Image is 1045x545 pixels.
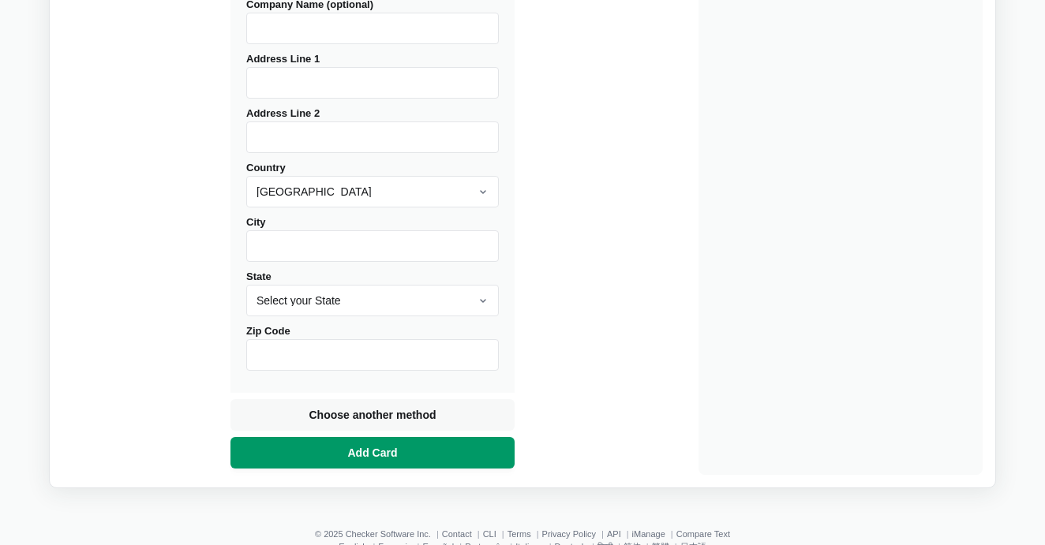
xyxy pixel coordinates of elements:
select: Country [246,176,499,207]
input: Address Line 1 [246,67,499,99]
select: State [246,285,499,316]
span: Add Card [345,445,401,461]
label: Country [246,162,499,207]
a: Contact [442,529,472,539]
input: Address Line 2 [246,121,499,153]
label: Address Line 1 [246,53,499,99]
button: Choose another method [230,399,515,431]
a: Privacy Policy [542,529,596,539]
button: Add Card [230,437,515,468]
a: Terms [508,529,531,539]
label: Address Line 2 [246,107,499,153]
span: Choose another method [305,407,439,423]
li: © 2025 Checker Software Inc. [315,529,442,539]
a: iManage [632,529,665,539]
label: Zip Code [246,325,499,371]
input: Zip Code [246,339,499,371]
a: API [607,529,621,539]
input: Company Name (optional) [246,13,499,44]
label: City [246,216,499,262]
input: City [246,230,499,262]
label: State [246,271,499,316]
a: Compare Text [676,529,730,539]
a: CLI [483,529,496,539]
